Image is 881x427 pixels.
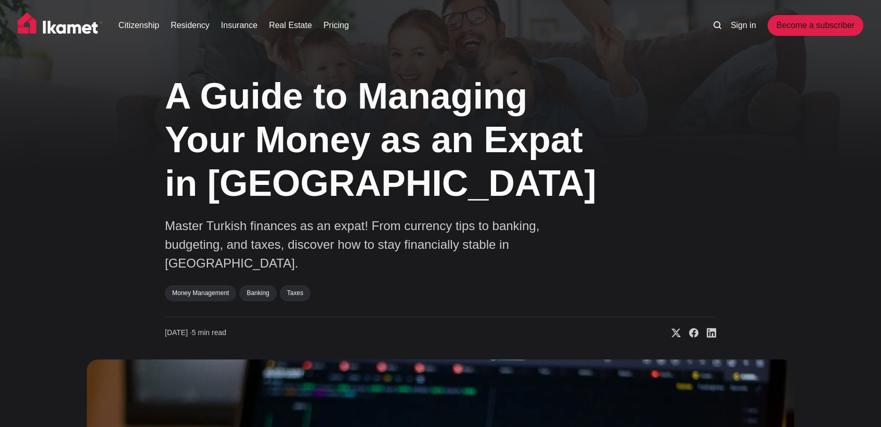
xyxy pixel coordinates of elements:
a: Taxes [280,285,310,301]
a: Citizenship [119,19,159,32]
a: Share on Facebook [681,328,698,338]
h1: A Guide to Managing Your Money as an Expat in [GEOGRAPHIC_DATA] [165,74,612,205]
a: Insurance [221,19,257,32]
a: Share on X [663,328,681,338]
a: Real Estate [269,19,312,32]
a: Money Management [165,285,236,301]
a: Residency [171,19,210,32]
a: Pricing [323,19,349,32]
a: Share on Linkedin [698,328,716,338]
span: [DATE] ∙ [165,328,192,337]
time: 5 min read [165,328,226,338]
a: Become a subscriber [768,15,863,36]
img: Ikamet home [18,12,103,38]
p: Master Turkish finances as an expat! From currency tips to banking, budgeting, and taxes, discove... [165,217,581,273]
a: Banking [239,285,276,301]
a: Sign in [731,19,756,32]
